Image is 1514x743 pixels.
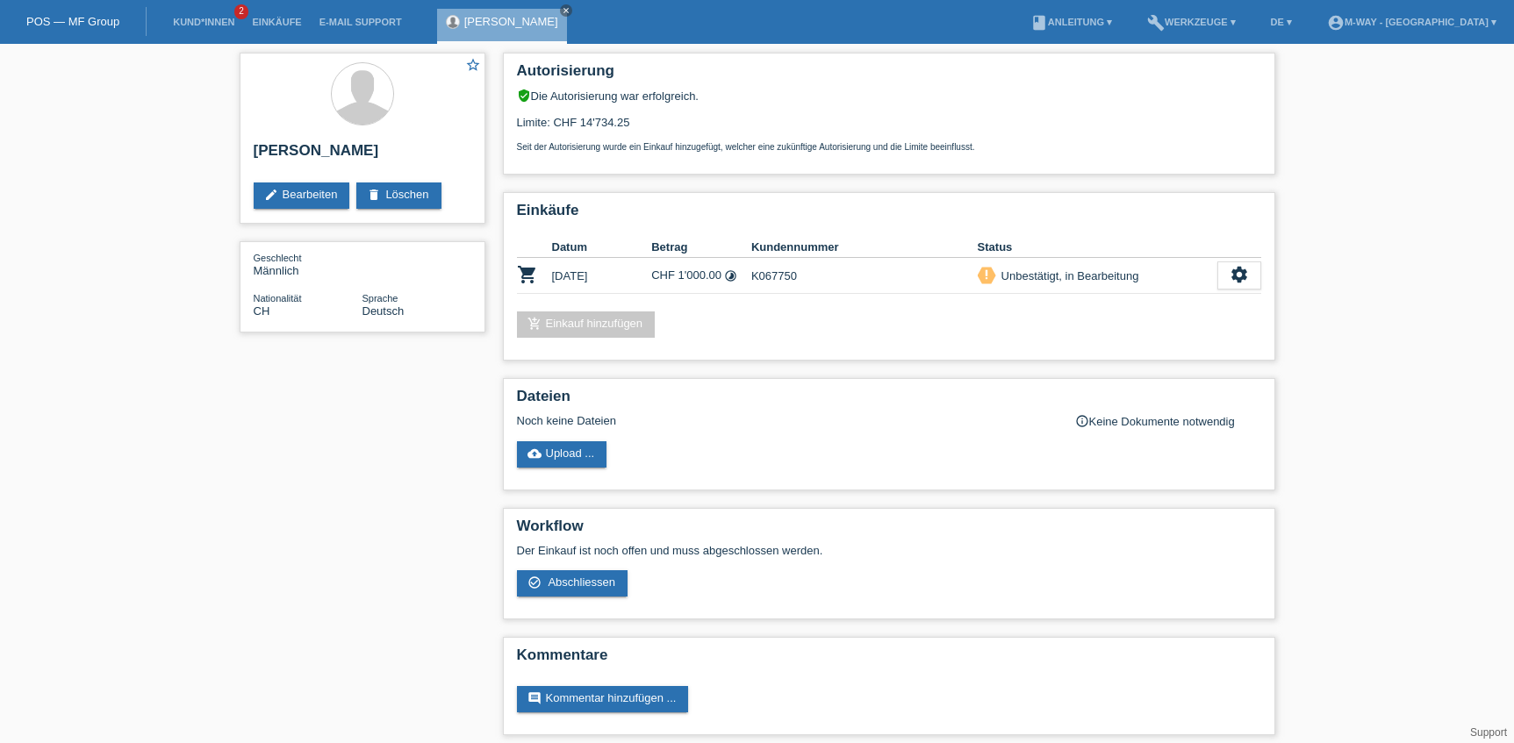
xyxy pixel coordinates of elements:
a: account_circlem-way - [GEOGRAPHIC_DATA] ▾ [1318,17,1505,27]
i: star_border [465,57,481,73]
div: Limite: CHF 14'734.25 [517,103,1261,152]
a: buildWerkzeuge ▾ [1138,17,1245,27]
a: E-Mail Support [311,17,411,27]
span: Nationalität [254,293,302,304]
a: commentKommentar hinzufügen ... [517,686,689,712]
i: close [562,6,570,15]
a: [PERSON_NAME] [464,15,558,28]
i: verified_user [517,89,531,103]
p: Der Einkauf ist noch offen und muss abgeschlossen werden. [517,544,1261,557]
div: Unbestätigt, in Bearbeitung [996,267,1139,285]
td: CHF 1'000.00 [651,258,751,294]
th: Betrag [651,237,751,258]
i: comment [527,691,542,705]
h2: Einkäufe [517,202,1261,228]
h2: Autorisierung [517,62,1261,89]
i: book [1030,14,1048,32]
a: editBearbeiten [254,182,350,209]
i: edit [264,188,278,202]
a: POS — MF Group [26,15,119,28]
h2: [PERSON_NAME] [254,142,471,168]
p: Seit der Autorisierung wurde ein Einkauf hinzugefügt, welcher eine zukünftige Autorisierung und d... [517,142,1261,152]
i: 12 Raten [724,269,737,282]
td: K067750 [751,258,978,294]
div: Keine Dokumente notwendig [1075,414,1261,428]
i: account_circle [1327,14,1345,32]
i: priority_high [980,268,993,281]
a: cloud_uploadUpload ... [517,441,607,468]
i: cloud_upload [527,447,542,461]
th: Kundennummer [751,237,978,258]
h2: Kommentare [517,647,1261,673]
span: Abschliessen [548,575,615,589]
a: Einkäufe [243,17,310,27]
i: POSP00026440 [517,264,538,285]
span: Sprache [362,293,398,304]
th: Status [978,237,1217,258]
a: bookAnleitung ▾ [1022,17,1121,27]
a: Support [1470,726,1507,739]
td: [DATE] [552,258,652,294]
i: build [1147,14,1165,32]
span: Geschlecht [254,253,302,263]
h2: Dateien [517,388,1261,414]
span: 2 [234,4,248,19]
a: deleteLöschen [356,182,441,209]
a: DE ▾ [1262,17,1301,27]
span: Deutsch [362,304,405,318]
i: check_circle_outline [527,575,542,589]
i: settings [1230,265,1249,284]
a: star_border [465,57,481,75]
div: Noch keine Dateien [517,414,1053,427]
a: add_shopping_cartEinkauf hinzufügen [517,311,656,338]
a: close [560,4,572,17]
h2: Workflow [517,518,1261,544]
i: add_shopping_cart [527,317,542,331]
th: Datum [552,237,652,258]
a: check_circle_outline Abschliessen [517,570,628,597]
a: Kund*innen [164,17,243,27]
div: Die Autorisierung war erfolgreich. [517,89,1261,103]
i: info_outline [1075,414,1089,428]
i: delete [367,188,381,202]
span: Schweiz [254,304,270,318]
div: Männlich [254,251,362,277]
